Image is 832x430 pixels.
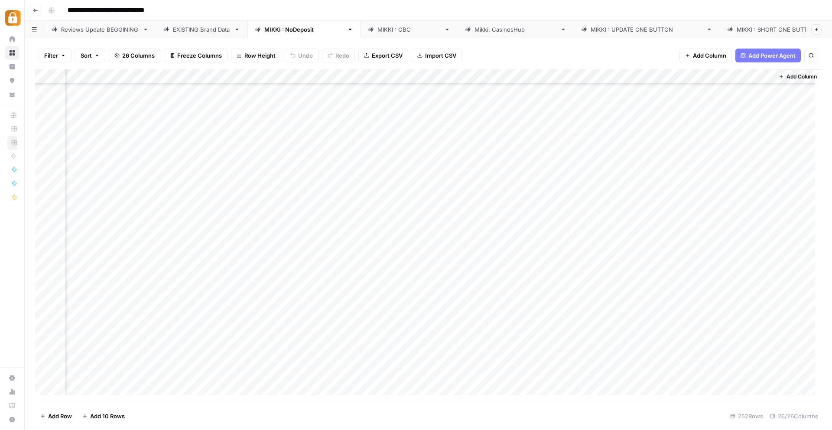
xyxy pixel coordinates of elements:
div: [PERSON_NAME] : NoDeposit [264,25,344,34]
span: Add 10 Rows [90,412,125,420]
div: Reviews Update BEGGINING [61,25,139,34]
button: Undo [285,49,318,62]
a: [PERSON_NAME] : NoDeposit [247,21,361,38]
a: Settings [5,371,19,385]
a: [PERSON_NAME] : UPDATE ONE BUTTON [574,21,720,38]
a: Usage [5,385,19,399]
span: Add Column [786,73,817,81]
div: [PERSON_NAME]: CasinosHub [474,25,557,34]
button: Add Column [679,49,732,62]
span: Add Power Agent [748,51,796,60]
a: Your Data [5,88,19,101]
a: Insights [5,60,19,74]
a: Home [5,32,19,46]
div: 26/26 Columns [767,409,822,423]
button: Add Row [35,409,77,423]
span: Sort [81,51,92,60]
a: Opportunities [5,74,19,88]
span: Redo [335,51,349,60]
button: Filter [39,49,71,62]
div: [PERSON_NAME] : UPDATE ONE BUTTON [591,25,703,34]
span: Freeze Columns [177,51,222,60]
img: Adzz Logo [5,10,21,26]
a: [PERSON_NAME] : CBC [361,21,458,38]
button: Sort [75,49,105,62]
a: Reviews Update BEGGINING [44,21,156,38]
button: Add Power Agent [735,49,801,62]
div: [PERSON_NAME] : CBC [377,25,441,34]
span: Export CSV [372,51,403,60]
button: Export CSV [358,49,408,62]
div: 252 Rows [727,409,767,423]
a: [PERSON_NAME]: CasinosHub [458,21,574,38]
span: Add Row [48,412,72,420]
a: Browse [5,46,19,60]
button: 26 Columns [109,49,160,62]
span: Row Height [244,51,276,60]
button: Redo [322,49,355,62]
button: Workspace: Adzz [5,7,19,29]
button: Add 10 Rows [77,409,130,423]
button: Import CSV [412,49,462,62]
span: Import CSV [425,51,456,60]
div: EXISTING Brand Data [173,25,231,34]
a: EXISTING Brand Data [156,21,247,38]
button: Row Height [231,49,281,62]
button: Add Column [775,71,820,82]
button: Freeze Columns [164,49,227,62]
span: Add Column [693,51,726,60]
span: Undo [298,51,313,60]
span: Filter [44,51,58,60]
span: 26 Columns [122,51,155,60]
button: Help + Support [5,413,19,427]
a: Learning Hub [5,399,19,413]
